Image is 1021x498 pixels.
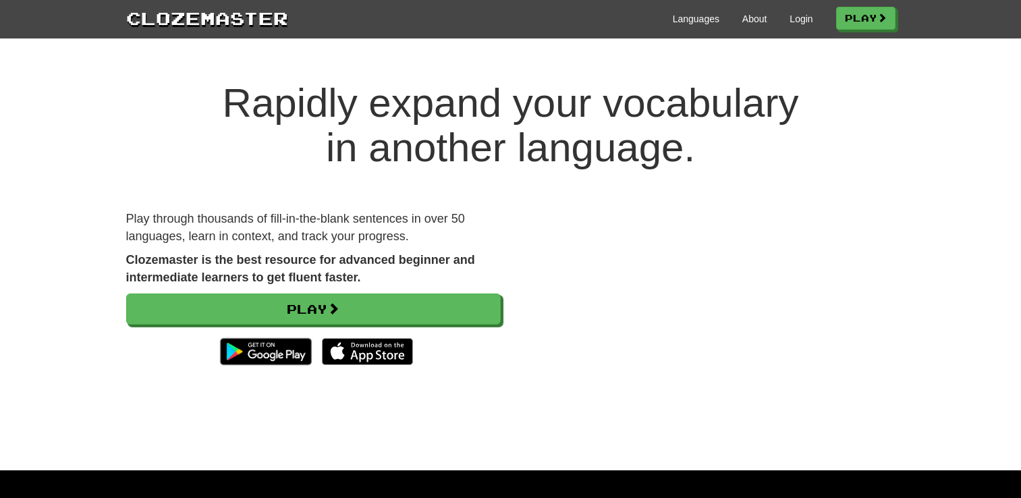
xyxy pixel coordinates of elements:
a: About [742,12,767,26]
p: Play through thousands of fill-in-the-blank sentences in over 50 languages, learn in context, and... [126,211,501,245]
a: Play [836,7,895,30]
img: Download_on_the_App_Store_Badge_US-UK_135x40-25178aeef6eb6b83b96f5f2d004eda3bffbb37122de64afbaef7... [322,338,413,365]
a: Play [126,294,501,325]
a: Login [790,12,812,26]
a: Languages [673,12,719,26]
img: Get it on Google Play [213,331,318,372]
a: Clozemaster [126,5,288,30]
strong: Clozemaster is the best resource for advanced beginner and intermediate learners to get fluent fa... [126,253,475,284]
